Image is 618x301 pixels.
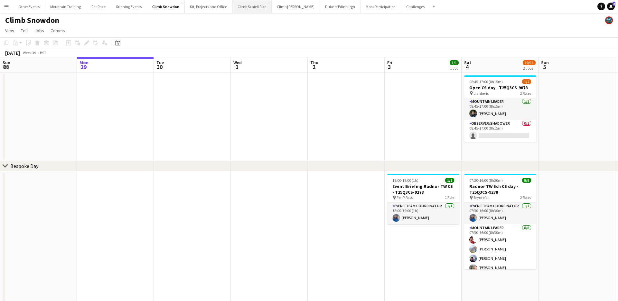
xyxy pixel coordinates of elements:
button: Other Events [13,0,45,13]
a: 2 [607,3,615,10]
a: View [3,26,17,35]
span: 30 [155,63,164,71]
span: 5 [540,63,549,71]
span: Tue [156,60,164,65]
div: BST [40,50,46,55]
a: Jobs [32,26,47,35]
span: 2 Roles [520,91,531,96]
span: Fri [387,60,392,65]
span: 2 [309,63,318,71]
app-card-role: Observer/Shadower0/108:45-17:00 (8h15m) [464,120,536,142]
h3: Radnor TW Sch CS day - T25Q3CS-9278 [464,183,536,195]
div: Bespoke Day [10,163,38,169]
button: Mountain Training [45,0,86,13]
a: Edit [18,26,31,35]
button: Climb Snowdon [147,0,185,13]
app-job-card: 18:00-19:00 (1h)1/1Event Briefing Radnor TW CS - T25Q3CS-9278 Pen Y Pass1 RoleEvent Team Coordina... [387,174,459,224]
span: 2 Roles [520,195,531,200]
app-card-role: Mountain Leader1/108:45-17:00 (8h15m)[PERSON_NAME] [464,98,536,120]
span: 07:30-16:00 (8h30m) [469,178,503,183]
span: 4 [463,63,471,71]
span: 3 [386,63,392,71]
span: Brynrefail [473,195,490,200]
a: Comms [48,26,68,35]
span: 1 Role [445,195,454,200]
span: 08:45-17:00 (8h15m) [469,79,503,84]
span: 28 [2,63,10,71]
app-card-role: Event Team Coordinator1/107:30-16:00 (8h30m)[PERSON_NAME] [464,202,536,224]
app-user-avatar: Staff RAW Adventures [605,16,613,24]
button: Running Events [111,0,147,13]
span: Week 39 [21,50,37,55]
span: 18:00-19:00 (1h) [392,178,418,183]
span: 1/2 [522,79,531,84]
span: Pen Y Pass [397,195,413,200]
button: Duke of Edinburgh [320,0,360,13]
button: Mass Participation [360,0,401,13]
div: [DATE] [5,50,20,56]
span: 9/9 [522,178,531,183]
span: 2 [613,2,615,6]
span: 1 [232,63,242,71]
span: Sat [464,60,471,65]
span: Comms [51,28,65,34]
app-job-card: 07:30-16:00 (8h30m)9/9Radnor TW Sch CS day - T25Q3CS-9278 Brynrefail2 RolesEvent Team Coordinator... [464,174,536,269]
span: Edit [21,28,28,34]
span: Mon [80,60,89,65]
span: 10/11 [523,60,536,65]
div: 1 Job [450,66,458,71]
span: View [5,28,14,34]
h1: Climb Snowdon [5,15,59,25]
span: Llanberis [473,91,489,96]
span: Thu [310,60,318,65]
app-card-role: Event Team Coordinator1/118:00-19:00 (1h)[PERSON_NAME] [387,202,459,224]
span: 1/1 [450,60,459,65]
button: Climb [PERSON_NAME] [272,0,320,13]
h3: Open CS day - T25Q3CS-9078 [464,85,536,91]
span: 1/1 [445,178,454,183]
button: Kit, Projects and Office [185,0,232,13]
span: Sun [3,60,10,65]
div: 2 Jobs [523,66,535,71]
app-job-card: 08:45-17:00 (8h15m)1/2Open CS day - T25Q3CS-9078 Llanberis2 RolesMountain Leader1/108:45-17:00 (8... [464,75,536,142]
button: Rat Race [86,0,111,13]
h3: Event Briefing Radnor TW CS - T25Q3CS-9278 [387,183,459,195]
span: Sun [541,60,549,65]
button: Climb Scafell Pike [232,0,272,13]
span: Wed [233,60,242,65]
button: Challenges [401,0,430,13]
span: 29 [79,63,89,71]
span: Jobs [34,28,44,34]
